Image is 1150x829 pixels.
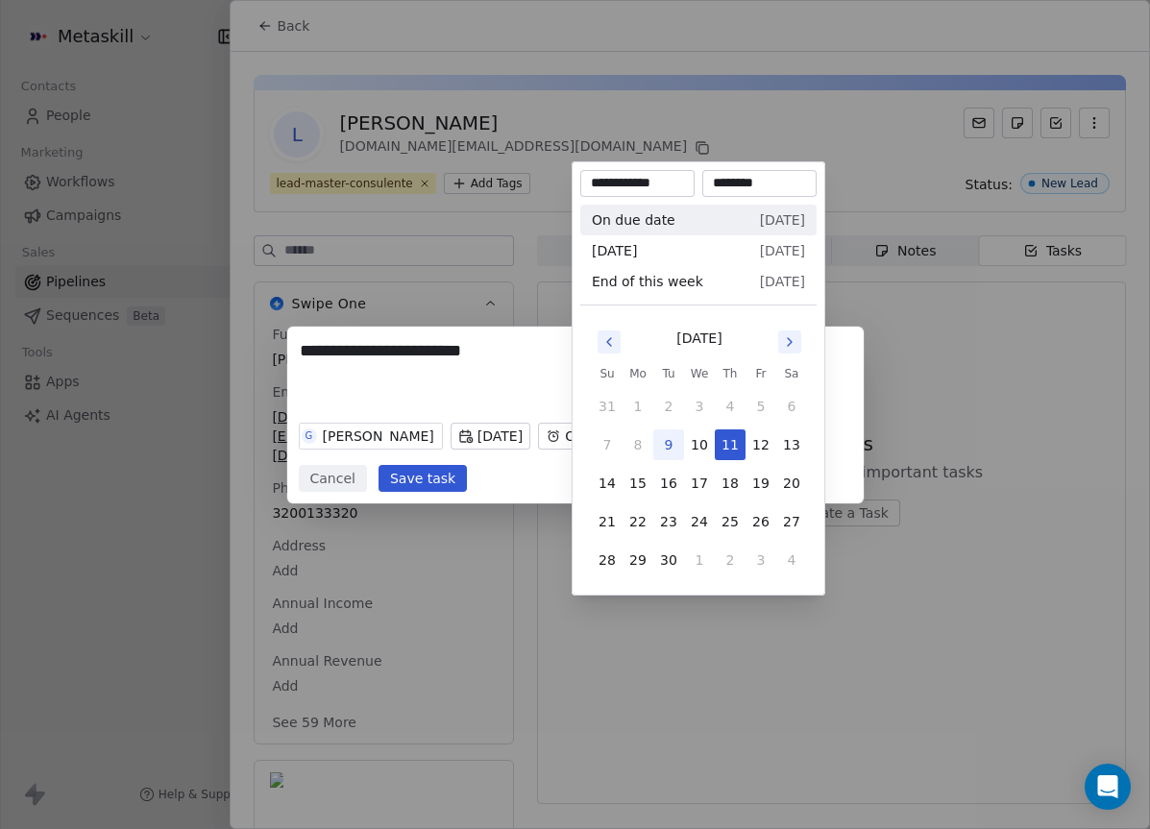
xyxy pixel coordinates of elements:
[684,545,715,575] button: 1
[592,364,623,383] th: Sunday
[592,429,623,460] button: 7
[746,545,776,575] button: 3
[684,429,715,460] button: 10
[623,468,653,499] button: 15
[776,429,807,460] button: 13
[776,364,807,383] th: Saturday
[653,506,684,537] button: 23
[746,429,776,460] button: 12
[760,272,805,291] span: [DATE]
[623,545,653,575] button: 29
[592,272,703,291] span: End of this week
[776,391,807,422] button: 6
[715,429,746,460] button: 11
[653,391,684,422] button: 2
[623,506,653,537] button: 22
[746,391,776,422] button: 5
[623,364,653,383] th: Monday
[592,506,623,537] button: 21
[592,241,637,260] span: [DATE]
[776,545,807,575] button: 4
[715,545,746,575] button: 2
[776,468,807,499] button: 20
[623,391,653,422] button: 1
[715,506,746,537] button: 25
[592,391,623,422] button: 31
[715,364,746,383] th: Thursday
[715,391,746,422] button: 4
[684,506,715,537] button: 24
[653,468,684,499] button: 16
[684,468,715,499] button: 17
[776,329,803,355] button: Go to next month
[623,429,653,460] button: 8
[592,468,623,499] button: 14
[592,545,623,575] button: 28
[684,364,715,383] th: Wednesday
[653,545,684,575] button: 30
[760,241,805,260] span: [DATE]
[746,468,776,499] button: 19
[776,506,807,537] button: 27
[592,210,675,230] span: On due date
[653,429,684,460] button: 9
[746,364,776,383] th: Friday
[596,329,623,355] button: Go to previous month
[684,391,715,422] button: 3
[676,329,722,349] div: [DATE]
[746,506,776,537] button: 26
[715,468,746,499] button: 18
[653,364,684,383] th: Tuesday
[760,210,805,230] span: [DATE]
